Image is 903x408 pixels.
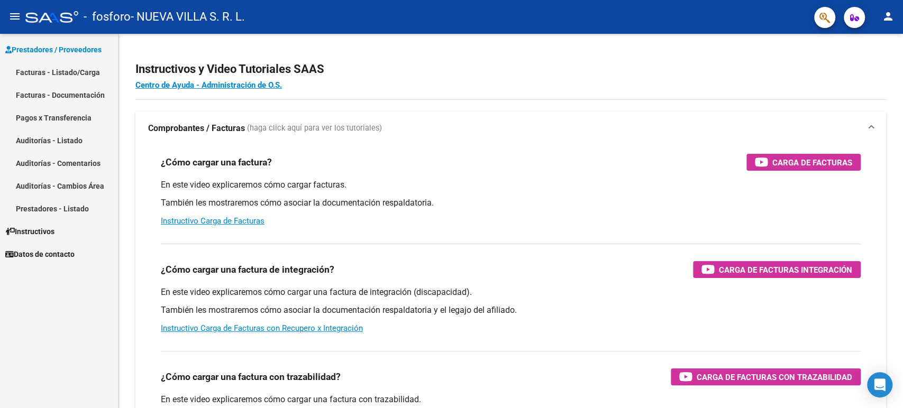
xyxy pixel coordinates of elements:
[882,10,895,23] mat-icon: person
[161,304,861,316] p: También les mostraremos cómo asociar la documentación respaldatoria y el legajo del afiliado.
[161,197,861,209] p: También les mostraremos cómo asociar la documentación respaldatoria.
[8,10,21,23] mat-icon: menu
[772,156,852,169] span: Carga de Facturas
[131,5,245,29] span: - NUEVA VILLA S. R. L.
[161,155,272,170] h3: ¿Cómo cargar una factura?
[5,44,102,55] span: Prestadores / Proveedores
[693,261,861,278] button: Carga de Facturas Integración
[719,263,852,276] span: Carga de Facturas Integración
[84,5,131,29] span: - fosforo
[161,394,861,405] p: En este video explicaremos cómo cargar una factura con trazabilidad.
[161,179,861,191] p: En este video explicaremos cómo cargar facturas.
[697,370,852,384] span: Carga de Facturas con Trazabilidad
[161,323,363,333] a: Instructivo Carga de Facturas con Recupero x Integración
[671,368,861,385] button: Carga de Facturas con Trazabilidad
[867,372,892,397] div: Open Intercom Messenger
[161,216,264,226] a: Instructivo Carga de Facturas
[135,59,886,79] h2: Instructivos y Video Tutoriales SAAS
[161,369,341,384] h3: ¿Cómo cargar una factura con trazabilidad?
[5,248,75,260] span: Datos de contacto
[247,123,382,134] span: (haga click aquí para ver los tutoriales)
[148,123,245,134] strong: Comprobantes / Facturas
[161,262,334,277] h3: ¿Cómo cargar una factura de integración?
[5,226,54,237] span: Instructivos
[746,154,861,171] button: Carga de Facturas
[135,112,886,145] mat-expansion-panel-header: Comprobantes / Facturas (haga click aquí para ver los tutoriales)
[135,80,282,90] a: Centro de Ayuda - Administración de O.S.
[161,286,861,298] p: En este video explicaremos cómo cargar una factura de integración (discapacidad).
